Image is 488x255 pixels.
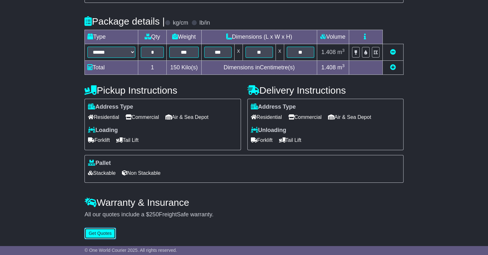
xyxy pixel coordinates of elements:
[276,44,284,61] td: x
[279,135,301,145] span: Tail Lift
[165,112,209,122] span: Air & Sea Depot
[251,104,296,111] label: Address Type
[234,44,243,61] td: x
[328,112,371,122] span: Air & Sea Depot
[317,30,349,44] td: Volume
[84,248,177,253] span: © One World Courier 2025. All rights reserved.
[337,64,345,71] span: m
[138,61,167,75] td: 1
[337,49,345,55] span: m
[173,19,188,27] label: kg/cm
[321,64,336,71] span: 1.408
[122,168,160,178] span: Non Stackable
[88,168,116,178] span: Stackable
[88,160,111,167] label: Pallet
[85,30,138,44] td: Type
[251,127,286,134] label: Unloading
[85,61,138,75] td: Total
[167,61,202,75] td: Kilo(s)
[125,112,159,122] span: Commercial
[321,49,336,55] span: 1.408
[247,85,404,96] h4: Delivery Instructions
[170,64,180,71] span: 150
[199,19,210,27] label: lb/in
[84,16,165,27] h4: Package details |
[390,49,396,55] a: Remove this item
[342,63,345,68] sup: 3
[116,135,139,145] span: Tail Lift
[88,112,119,122] span: Residential
[88,135,110,145] span: Forklift
[84,197,404,208] h4: Warranty & Insurance
[251,135,273,145] span: Forklift
[167,30,202,44] td: Weight
[138,30,167,44] td: Qty
[88,127,118,134] label: Loading
[84,85,241,96] h4: Pickup Instructions
[201,61,317,75] td: Dimensions in Centimetre(s)
[288,112,322,122] span: Commercial
[342,48,345,53] sup: 3
[390,64,396,71] a: Add new item
[201,30,317,44] td: Dimensions (L x W x H)
[84,228,116,239] button: Get Quotes
[149,211,159,218] span: 250
[88,104,133,111] label: Address Type
[251,112,282,122] span: Residential
[84,211,404,218] div: All our quotes include a $ FreightSafe warranty.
